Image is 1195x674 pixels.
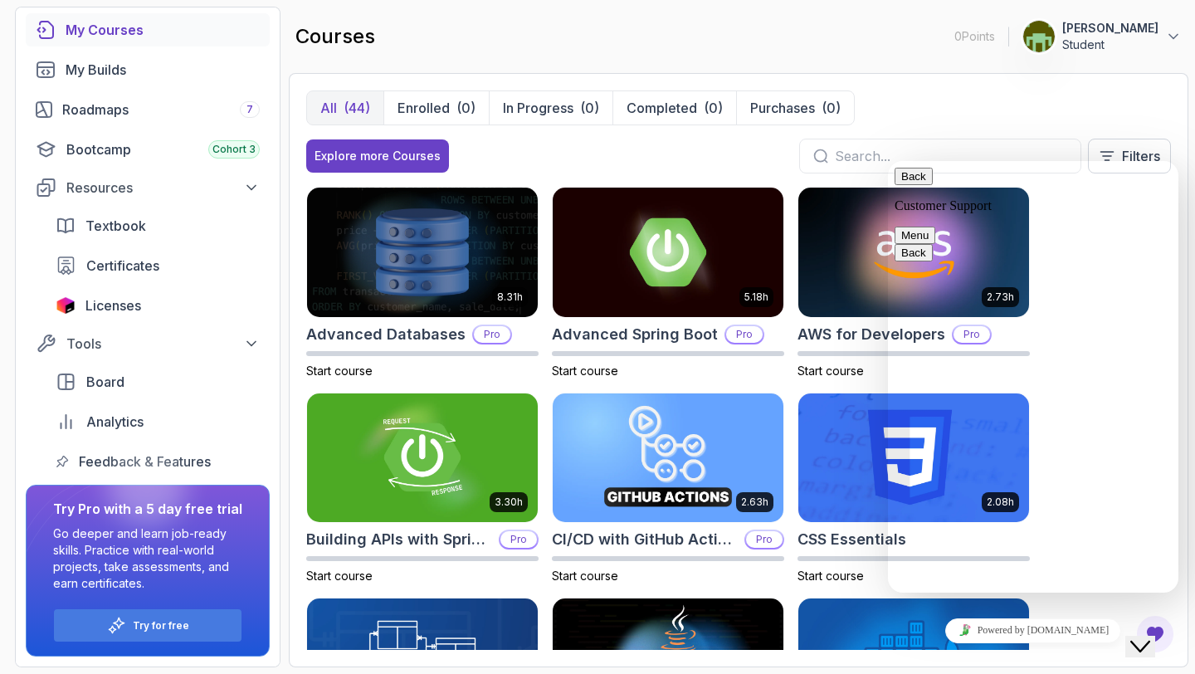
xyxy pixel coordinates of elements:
[295,23,375,50] h2: courses
[66,334,260,354] div: Tools
[306,569,373,583] span: Start course
[553,393,783,523] img: CI/CD with GitHub Actions card
[750,98,815,118] p: Purchases
[489,91,612,125] button: In Progress(0)
[26,329,270,359] button: Tools
[797,323,945,346] h2: AWS for Developers
[46,289,270,322] a: licenses
[552,528,738,551] h2: CI/CD with GitHub Actions
[344,98,370,118] div: (44)
[497,291,523,304] p: 8.31h
[306,364,373,378] span: Start course
[66,20,260,40] div: My Courses
[306,528,492,551] h2: Building APIs with Spring Boot
[26,93,270,126] a: roadmaps
[797,528,906,551] h2: CSS Essentials
[553,188,783,317] img: Advanced Spring Boot card
[552,323,718,346] h2: Advanced Spring Boot
[133,619,189,632] a: Try for free
[744,291,768,304] p: 5.18h
[888,161,1178,593] iframe: chat widget
[46,365,270,398] a: board
[66,60,260,80] div: My Builds
[552,364,618,378] span: Start course
[56,297,76,314] img: jetbrains icon
[320,98,337,118] p: All
[26,173,270,203] button: Resources
[62,100,260,120] div: Roadmaps
[798,188,1029,317] img: AWS for Developers card
[306,139,449,173] button: Explore more Courses
[822,98,841,118] div: (0)
[46,209,270,242] a: textbook
[797,364,864,378] span: Start course
[46,249,270,282] a: certificates
[315,148,441,164] div: Explore more Courses
[1022,20,1182,53] button: user profile image[PERSON_NAME]Student
[79,452,211,471] span: Feedback & Features
[383,91,489,125] button: Enrolled(0)
[307,393,538,523] img: Building APIs with Spring Boot card
[53,608,242,642] button: Try for free
[474,326,510,343] p: Pro
[86,412,144,432] span: Analytics
[66,178,260,198] div: Resources
[66,139,260,159] div: Bootcamp
[1088,139,1171,173] button: Filters
[835,146,1067,166] input: Search...
[1125,608,1178,657] iframe: chat widget
[1122,146,1160,166] p: Filters
[26,133,270,166] a: bootcamp
[398,98,450,118] p: Enrolled
[26,53,270,86] a: builds
[552,569,618,583] span: Start course
[580,98,599,118] div: (0)
[306,323,466,346] h2: Advanced Databases
[26,13,270,46] a: courses
[503,98,573,118] p: In Progress
[627,98,697,118] p: Completed
[46,445,270,478] a: feedback
[726,326,763,343] p: Pro
[888,612,1178,649] iframe: chat widget
[246,103,253,116] span: 7
[704,98,723,118] div: (0)
[46,405,270,438] a: analytics
[1062,37,1158,53] p: Student
[1062,20,1158,37] p: [PERSON_NAME]
[798,393,1029,523] img: CSS Essentials card
[1023,21,1055,52] img: user profile image
[500,531,537,548] p: Pro
[612,91,736,125] button: Completed(0)
[746,531,783,548] p: Pro
[741,496,768,509] p: 2.63h
[495,496,523,509] p: 3.30h
[86,256,159,276] span: Certificates
[85,216,146,236] span: Textbook
[53,525,242,592] p: Go deeper and learn job-ready skills. Practice with real-world projects, take assessments, and ea...
[456,98,476,118] div: (0)
[954,28,995,45] p: 0 Points
[736,91,854,125] button: Purchases(0)
[307,91,383,125] button: All(44)
[797,569,864,583] span: Start course
[86,372,124,392] span: Board
[85,295,141,315] span: Licenses
[307,188,538,317] img: Advanced Databases card
[212,143,256,156] span: Cohort 3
